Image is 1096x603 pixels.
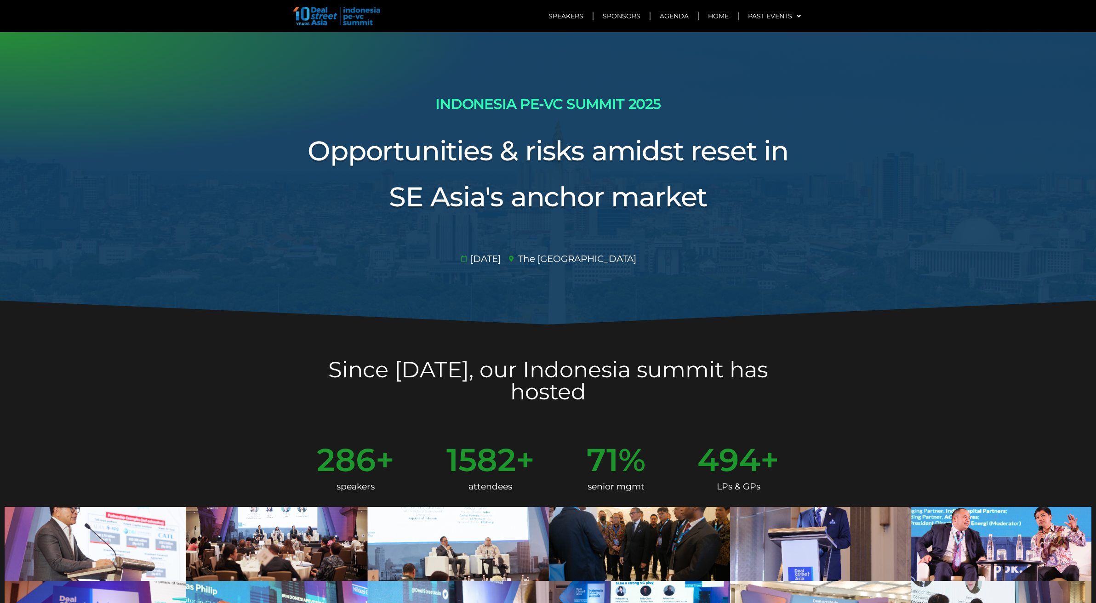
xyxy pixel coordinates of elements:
h3: Opportunities & risks amidst reset in SE Asia's anchor market [291,128,805,220]
div: senior mgmt [587,476,645,498]
a: Agenda [651,6,698,27]
span: + [760,444,779,476]
span: + [516,444,535,476]
span: 494 [697,444,760,476]
div: attendees [446,476,535,498]
span: 71 [587,444,618,476]
div: LPs & GPs [697,476,779,498]
a: Home [699,6,738,27]
span: + [376,444,394,476]
span: [DATE]​ [468,252,501,266]
span: % [618,444,645,476]
h2: INDONESIA PE-VC SUMMIT 2025 [291,92,805,116]
span: 286 [317,444,376,476]
a: Speakers [539,6,593,27]
h2: Since [DATE], our Indonesia summit has hosted [291,358,805,403]
div: speakers [317,476,394,498]
a: Past Events [739,6,810,27]
span: 1582 [446,444,516,476]
span: The [GEOGRAPHIC_DATA]​ [516,252,636,266]
a: Sponsors [594,6,650,27]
